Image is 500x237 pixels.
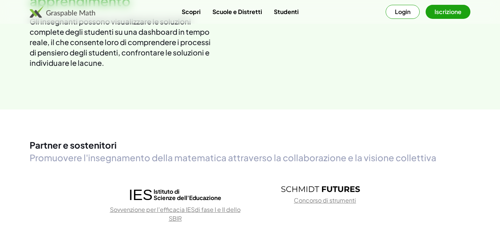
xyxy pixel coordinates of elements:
a: Logo Schmidt Futures [281,184,360,195]
font: Login [395,8,410,16]
button: Login [386,5,420,19]
font: Iscrizione [434,8,462,16]
a: Scopri [176,5,207,18]
font: Gli insegnanti possono visualizzare le soluzioni complete degli studenti su una dashboard in temp... [30,17,211,67]
font: IES [129,187,152,203]
a: Studenti [268,5,305,18]
font: Scienze dell'Educazione [154,194,221,201]
a: Sovvenzione per l'efficacia IES [110,206,195,213]
a: IESIstituto diScienze dell'Educazione [129,183,222,205]
font: Studenti [274,8,299,16]
a: Scuole e Distretti [207,5,268,18]
font: Promuovere l'insegnamento della matematica attraverso la collaborazione e la visione collettiva [30,152,436,163]
font: Partner e sostenitori [30,139,117,150]
font: Scuole e Distretti [212,8,262,16]
font: Scopri [182,8,201,16]
a: di fase I e II dello SBIR [169,206,241,222]
a: Concorso di strumenti [294,196,356,204]
button: Iscrizione [426,5,470,19]
font: Istituto di [154,188,179,195]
